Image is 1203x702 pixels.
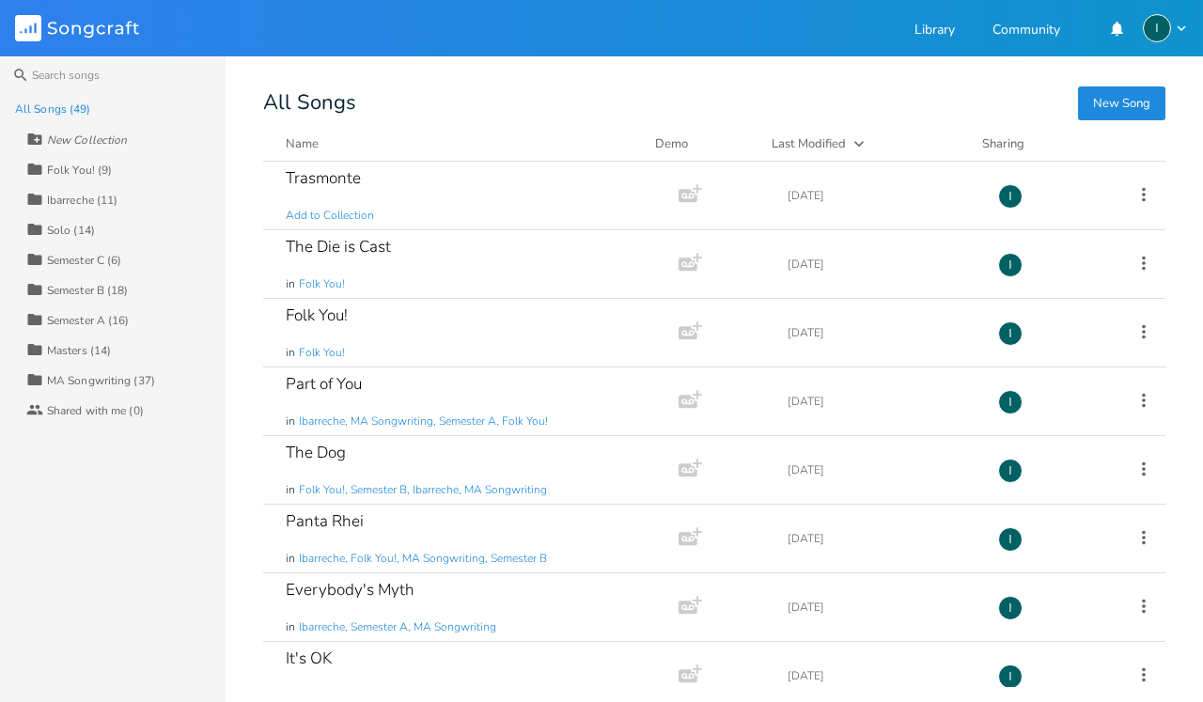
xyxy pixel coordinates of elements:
[47,225,95,236] div: Solo (14)
[982,134,1095,153] div: Sharing
[263,94,1165,112] div: All Songs
[1078,86,1165,120] button: New Song
[47,345,111,356] div: Masters (14)
[788,464,976,476] div: [DATE]
[998,459,1023,483] div: Ibarreche
[998,596,1023,620] div: Ibarreche
[286,135,319,152] div: Name
[286,551,295,567] span: in
[992,23,1060,39] a: Community
[286,307,348,323] div: Folk You!
[299,345,345,361] span: Folk You!
[286,134,633,153] button: Name
[47,134,127,146] div: New Collection
[299,276,345,292] span: Folk You!
[299,482,547,498] span: Folk You!, Semester B, Ibarreche, MA Songwriting
[772,134,960,153] button: Last Modified
[47,315,130,326] div: Semester A (16)
[998,184,1023,209] div: Ibarreche
[47,255,121,266] div: Semester C (6)
[286,445,346,460] div: The Dog
[914,23,955,39] a: Library
[788,670,976,681] div: [DATE]
[788,258,976,270] div: [DATE]
[998,321,1023,346] div: Ibarreche
[286,239,391,255] div: The Die is Cast
[1143,14,1188,42] button: I
[47,375,155,386] div: MA Songwriting (37)
[15,103,90,115] div: All Songs (49)
[286,345,295,361] span: in
[47,195,117,206] div: Ibarreche (11)
[299,413,548,429] span: Ibarreche, MA Songwriting, Semester A, Folk You!
[286,413,295,429] span: in
[286,619,295,635] span: in
[772,135,846,152] div: Last Modified
[998,253,1023,277] div: Ibarreche
[286,482,295,498] span: in
[998,390,1023,414] div: Ibarreche
[299,619,496,635] span: Ibarreche, Semester A, MA Songwriting
[286,276,295,292] span: in
[788,190,976,201] div: [DATE]
[286,208,374,224] span: Add to Collection
[998,527,1023,552] div: Ibarreche
[998,664,1023,689] div: Ibarreche
[286,582,414,598] div: Everybody's Myth
[286,650,332,666] div: It's OK
[1143,14,1171,42] div: Ibarreche
[788,601,976,613] div: [DATE]
[788,327,976,338] div: [DATE]
[47,164,112,176] div: Folk You! (9)
[47,405,144,416] div: Shared with me (0)
[788,396,976,407] div: [DATE]
[47,285,129,296] div: Semester B (18)
[286,376,362,392] div: Part of You
[299,551,547,567] span: Ibarreche, Folk You!, MA Songwriting, Semester B
[655,134,749,153] div: Demo
[286,170,361,186] div: Trasmonte
[286,513,364,529] div: Panta Rhei
[788,533,976,544] div: [DATE]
